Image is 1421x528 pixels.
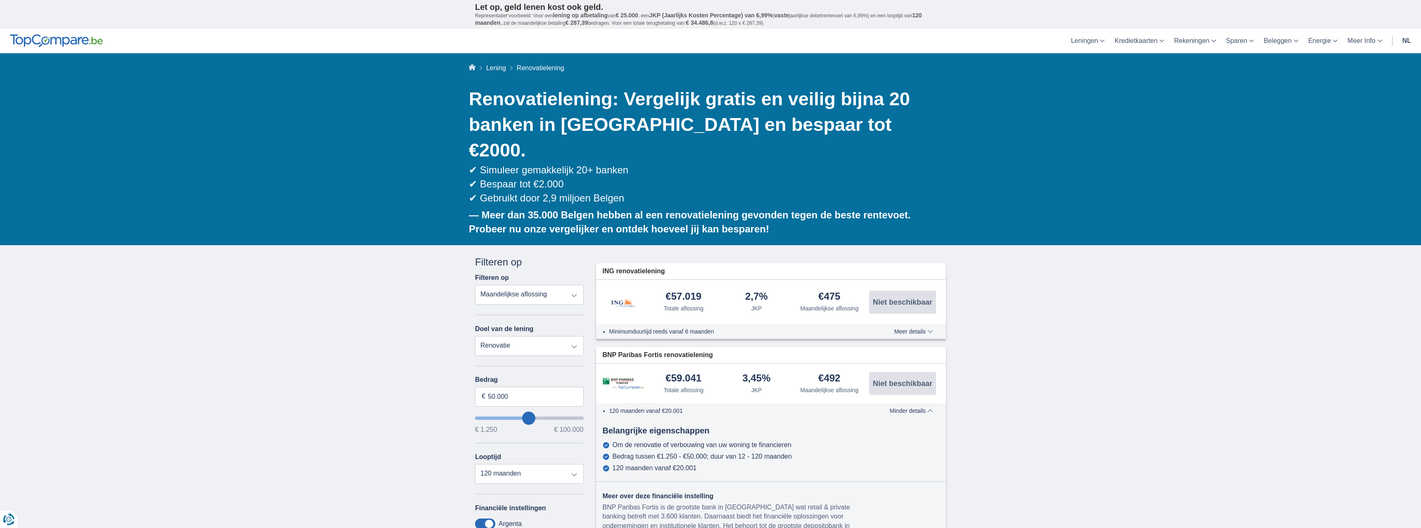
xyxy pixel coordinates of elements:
[751,304,762,313] div: JKP
[873,380,932,387] span: Niet beschikbaar
[751,386,762,394] div: JKP
[475,2,946,12] p: Let op, geld lenen kost ook geld.
[818,291,840,303] div: €475
[603,267,665,276] span: ING renovatielening
[475,325,533,333] label: Doel van de lening
[1066,29,1110,53] a: Leningen
[615,12,638,19] span: € 25.000
[686,19,713,26] span: € 34.486,8
[475,453,501,461] label: Looptijd
[609,407,864,415] li: 120 maanden vanaf €20.001
[517,64,564,71] span: Renovatielening
[554,426,583,433] span: € 100.000
[818,373,840,384] div: €492
[890,408,933,414] span: Minder details
[742,373,770,384] div: 3,45%
[1397,29,1416,53] a: nl
[475,376,584,384] label: Bedrag
[663,386,703,394] div: Totale aflossing
[475,504,546,512] label: Financiële instellingen
[469,163,946,206] div: ✔ Simuleer gemakkelijk 20+ banken ✔ Bespaar tot €2.000 ✔ Gebruikt door 2,9 miljoen Belgen
[603,378,644,390] img: product.pl.alt BNP Paribas Fortis
[553,12,608,19] span: lening op afbetaling
[1259,29,1303,53] a: Beleggen
[663,304,703,313] div: Totale aflossing
[475,12,922,26] span: 120 maanden
[566,19,588,26] span: € 287,39
[873,298,932,306] span: Niet beschikbaar
[894,329,933,334] span: Meer details
[499,520,522,528] label: Argenta
[869,291,936,314] button: Niet beschikbaar
[475,426,497,433] span: € 1.250
[1303,29,1343,53] a: Energie
[884,407,939,414] button: Minder details
[609,327,864,336] li: Minimumduurtijd reeds vanaf 6 maanden
[475,255,584,269] div: Filteren op
[613,441,791,449] div: Om de renovatie of verbouwing van uw woning te financieren
[800,304,858,313] div: Maandelijkse aflossing
[486,64,506,71] a: Lening
[800,386,858,394] div: Maandelijkse aflossing
[1169,29,1221,53] a: Rekeningen
[603,288,644,316] img: product.pl.alt ING
[613,464,697,472] div: 120 maanden vanaf €20.001
[1110,29,1169,53] a: Kredietkaarten
[475,274,509,282] label: Filteren op
[10,34,103,47] img: TopCompare
[665,291,701,303] div: €57.019
[603,492,864,501] div: Meer over deze financiële instelling
[469,209,911,234] b: — Meer dan 35.000 Belgen hebben al een renovatielening gevonden tegen de beste rentevoet. Probeer...
[888,328,939,335] button: Meer details
[475,417,584,420] input: wantToBorrow
[603,350,713,360] span: BNP Paribas Fortis renovatielening
[596,425,946,437] div: Belangrijke eigenschappen
[613,453,792,460] div: Bedrag tussen €1.250 - €50.000; duur van 12 - 120 maanden
[469,64,475,71] a: Home
[1221,29,1259,53] a: Sparen
[774,12,789,19] span: vaste
[869,372,936,395] button: Niet beschikbaar
[665,373,701,384] div: €59.041
[482,392,485,401] span: €
[469,86,946,163] h1: Renovatielening: Vergelijk gratis en veilig bijna 20 banken in [GEOGRAPHIC_DATA] en bespaar tot €...
[1343,29,1387,53] a: Meer Info
[649,12,773,19] span: JKP (Jaarlijks Kosten Percentage) van 6,99%
[745,291,768,303] div: 2,7%
[475,12,946,27] p: Representatief voorbeeld: Voor een van , een ( jaarlijkse debetrentevoet van 6,99%) en een loopti...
